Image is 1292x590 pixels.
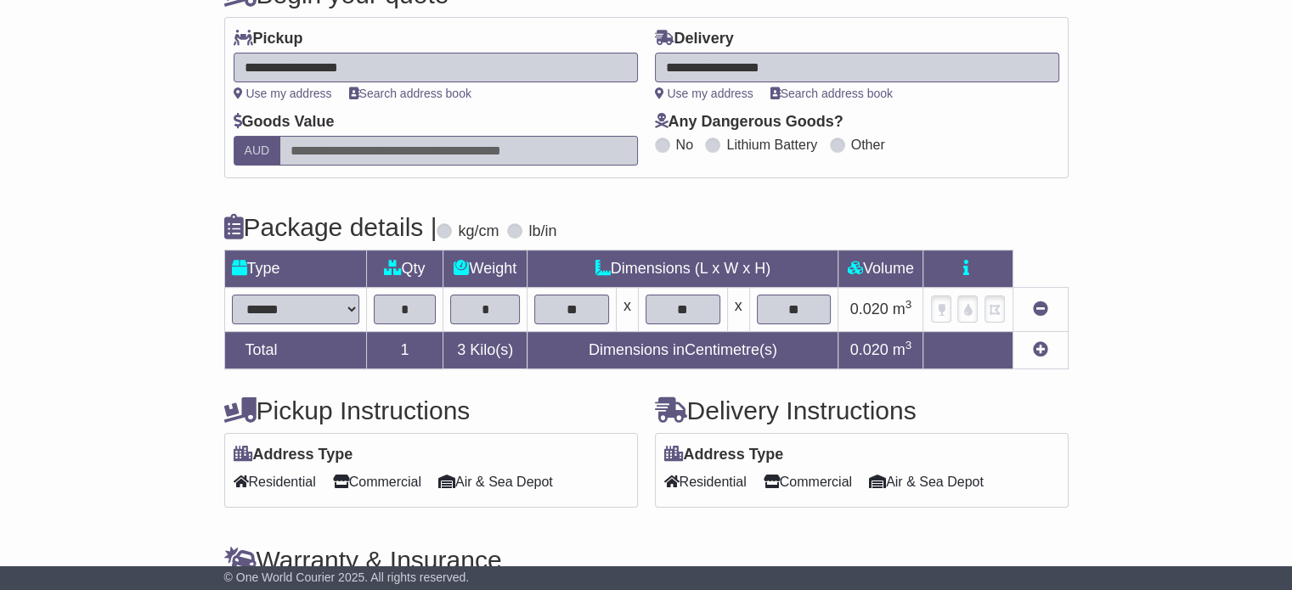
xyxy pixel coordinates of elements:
span: Air & Sea Depot [869,469,984,495]
h4: Pickup Instructions [224,396,638,424]
span: Residential [234,469,316,495]
a: Search address book [349,87,471,100]
td: Kilo(s) [443,332,528,369]
label: Delivery [655,30,734,48]
label: Goods Value [234,113,335,132]
span: 3 [457,341,465,358]
td: Qty [366,250,443,288]
h4: Warranty & Insurance [224,546,1069,574]
sup: 3 [906,298,912,311]
span: Commercial [333,469,421,495]
sup: 3 [906,339,912,351]
a: Remove this item [1033,301,1048,317]
span: 0.020 [850,301,889,317]
span: Air & Sea Depot [438,469,553,495]
label: Address Type [234,446,353,464]
label: No [676,137,693,153]
a: Use my address [655,87,753,100]
td: 1 [366,332,443,369]
span: m [893,301,912,317]
label: Other [851,137,885,153]
td: Weight [443,250,528,288]
td: x [727,288,749,332]
td: Total [224,332,366,369]
label: Address Type [664,446,784,464]
a: Search address book [770,87,893,100]
a: Use my address [234,87,332,100]
label: kg/cm [458,222,499,241]
label: Pickup [234,30,303,48]
a: Add new item [1033,341,1048,358]
span: © One World Courier 2025. All rights reserved. [224,570,470,584]
label: lb/in [528,222,556,241]
label: Any Dangerous Goods? [655,113,843,132]
td: x [616,288,638,332]
span: 0.020 [850,341,889,358]
label: Lithium Battery [726,137,817,153]
td: Dimensions (L x W x H) [528,250,838,288]
span: m [893,341,912,358]
h4: Delivery Instructions [655,396,1069,424]
span: Commercial [764,469,852,495]
td: Volume [838,250,923,288]
h4: Package details | [224,213,437,241]
td: Type [224,250,366,288]
label: AUD [234,136,281,166]
td: Dimensions in Centimetre(s) [528,332,838,369]
span: Residential [664,469,747,495]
